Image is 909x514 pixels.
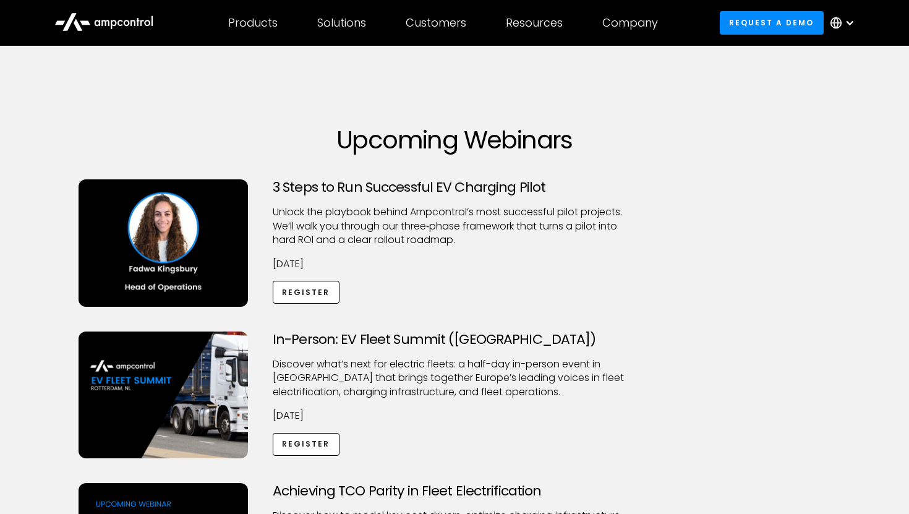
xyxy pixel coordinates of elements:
[228,16,278,30] div: Products
[273,332,636,348] h3: In-Person: EV Fleet Summit ([GEOGRAPHIC_DATA])
[273,358,636,399] p: ​Discover what’s next for electric fleets: a half-day in-person event in [GEOGRAPHIC_DATA] that b...
[506,16,563,30] div: Resources
[406,16,466,30] div: Customers
[273,205,636,247] p: Unlock the playbook behind Ampcontrol’s most successful pilot projects. We’ll walk you through ou...
[273,483,636,499] h3: Achieving TCO Parity in Fleet Electrification
[273,257,636,271] p: [DATE]
[273,409,636,422] p: [DATE]
[273,281,339,304] a: Register
[602,16,658,30] div: Company
[273,433,339,456] a: Register
[720,11,824,34] a: Request a demo
[317,16,366,30] div: Solutions
[273,179,636,195] h3: 3 Steps to Run Successful EV Charging Pilot
[79,125,830,155] h1: Upcoming Webinars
